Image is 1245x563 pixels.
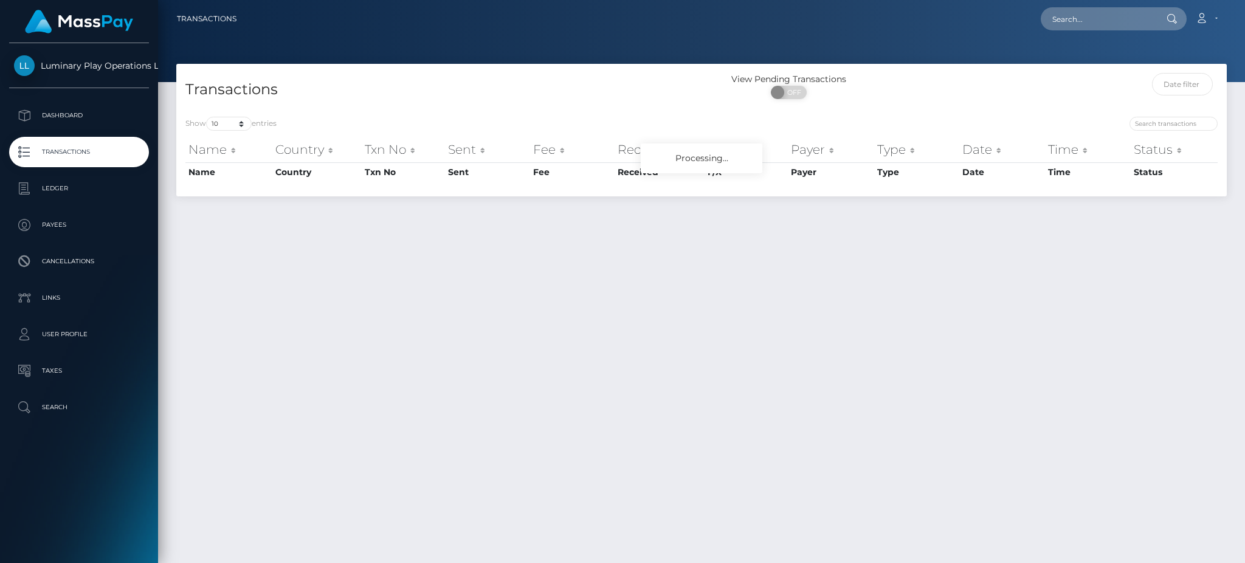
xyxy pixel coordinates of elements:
[705,137,788,162] th: F/X
[14,216,144,234] p: Payees
[1129,117,1218,131] input: Search transactions
[1152,73,1213,95] input: Date filter
[778,86,808,99] span: OFF
[1131,162,1218,182] th: Status
[530,162,614,182] th: Fee
[185,117,277,131] label: Show entries
[14,179,144,198] p: Ledger
[25,10,133,33] img: MassPay Logo
[14,398,144,416] p: Search
[9,60,149,71] span: Luminary Play Operations Limited
[9,173,149,204] a: Ledger
[14,106,144,125] p: Dashboard
[362,137,446,162] th: Txn No
[874,162,959,182] th: Type
[9,319,149,350] a: User Profile
[874,137,959,162] th: Type
[14,143,144,161] p: Transactions
[615,162,705,182] th: Received
[615,137,705,162] th: Received
[959,137,1045,162] th: Date
[9,210,149,240] a: Payees
[9,246,149,277] a: Cancellations
[9,392,149,423] a: Search
[641,143,762,173] div: Processing...
[1045,162,1131,182] th: Time
[1041,7,1155,30] input: Search...
[959,162,1045,182] th: Date
[9,100,149,131] a: Dashboard
[362,162,446,182] th: Txn No
[9,283,149,313] a: Links
[272,162,362,182] th: Country
[445,162,530,182] th: Sent
[185,137,272,162] th: Name
[177,6,236,32] a: Transactions
[788,137,874,162] th: Payer
[272,137,362,162] th: Country
[14,325,144,344] p: User Profile
[14,362,144,380] p: Taxes
[702,73,877,86] div: View Pending Transactions
[1131,137,1218,162] th: Status
[530,137,614,162] th: Fee
[14,55,35,76] img: Luminary Play Operations Limited
[9,356,149,386] a: Taxes
[185,79,692,100] h4: Transactions
[788,162,874,182] th: Payer
[185,162,272,182] th: Name
[9,137,149,167] a: Transactions
[1045,137,1131,162] th: Time
[14,252,144,271] p: Cancellations
[445,137,530,162] th: Sent
[14,289,144,307] p: Links
[206,117,252,131] select: Showentries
